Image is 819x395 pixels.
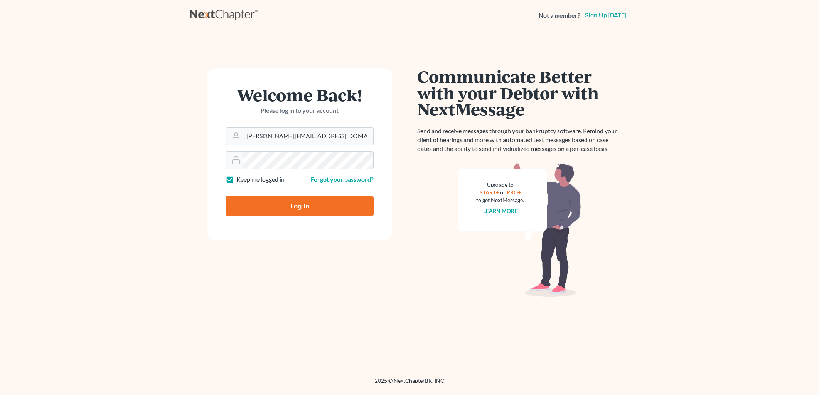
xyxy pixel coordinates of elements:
[226,87,374,103] h1: Welcome Back!
[507,189,521,196] a: PRO+
[476,181,524,189] div: Upgrade to
[539,11,580,20] strong: Not a member?
[417,68,622,117] h1: Communicate Better with your Debtor with NextMessage
[480,189,499,196] a: START+
[226,106,374,115] p: Please log in to your account
[243,128,373,145] input: Email Address
[311,176,374,183] a: Forgot your password?
[226,196,374,216] input: Log In
[500,189,506,196] span: or
[583,12,629,18] a: Sign up [DATE]!
[458,162,581,297] img: nextmessage_bg-59042aed3d76b12b5cd301f8e5b87938c9018125f34e5fa2b7a6b67550977c72.svg
[483,208,517,214] a: Learn more
[417,127,622,153] p: Send and receive messages through your bankruptcy software. Remind your client of hearings and mo...
[190,377,629,391] div: 2025 © NextChapterBK, INC
[236,175,285,184] label: Keep me logged in
[476,196,524,204] div: to get NextMessage.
